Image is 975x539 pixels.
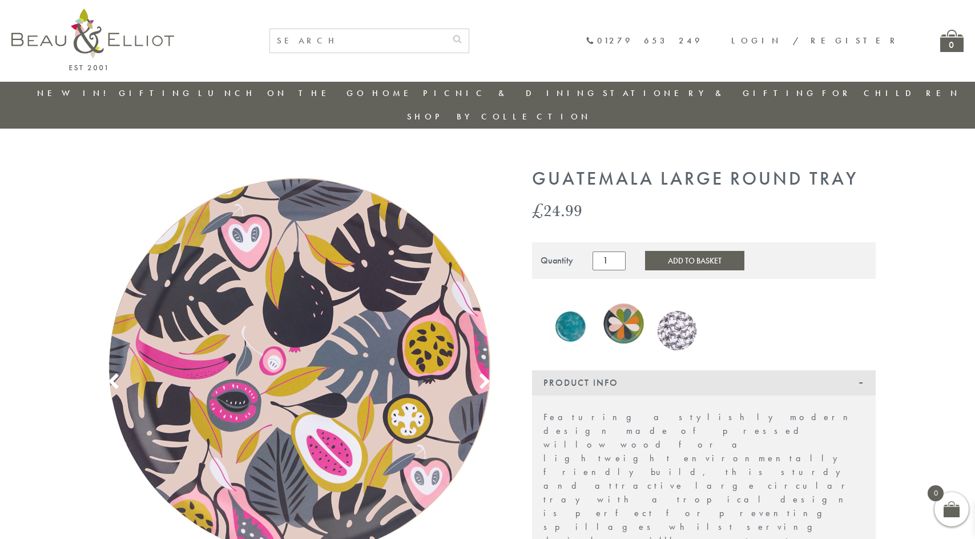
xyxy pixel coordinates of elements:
a: For Children [822,87,961,99]
bdi: 24.99 [532,198,582,222]
img: logo [11,9,174,70]
span: 0 [928,485,944,501]
div: Quantity [541,255,573,266]
img: Carnaby bloom round tray [603,296,645,351]
a: Botanicals large round serving tray Botanicals Large Round Tray by Beau and Elliot [549,304,591,345]
a: Carnaby bloom round tray [603,296,645,353]
a: New in! [37,87,114,99]
a: Madagascar Zebra Tray [656,296,699,353]
span: £ [532,198,543,222]
h1: Guatemala Large Round Tray [532,169,876,190]
input: Product quantity [593,251,626,270]
a: Stationery & Gifting [603,87,817,99]
a: Lunch On The Go [198,87,367,99]
a: Gifting [119,87,193,99]
div: Product Info [532,370,876,396]
a: Shop by collection [407,111,591,122]
a: Picnic & Dining [423,87,598,99]
a: 01279 653 249 [586,36,703,46]
a: Login / Register [731,35,900,46]
img: Madagascar Zebra Tray [656,296,699,351]
a: Home [372,87,418,99]
button: Add to Basket [645,251,744,270]
a: 0 [940,30,964,52]
input: SEARCH [270,29,446,53]
img: Botanicals large round serving tray Botanicals Large Round Tray by Beau and Elliot [549,304,591,342]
